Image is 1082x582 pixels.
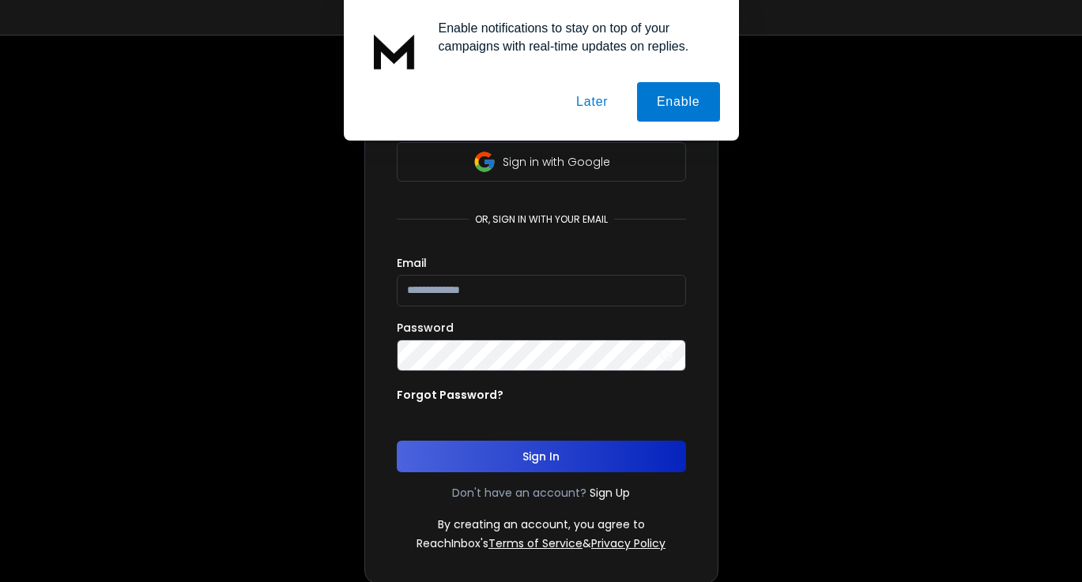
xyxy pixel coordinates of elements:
button: Sign In [397,441,686,472]
a: Privacy Policy [591,535,665,551]
p: Sign in with Google [503,154,610,170]
img: notification icon [363,19,426,82]
button: Sign in with Google [397,142,686,182]
p: By creating an account, you agree to [438,516,645,532]
p: or, sign in with your email [469,213,614,226]
label: Password [397,322,454,333]
button: Enable [637,82,720,122]
p: ReachInbox's & [417,535,665,551]
label: Email [397,257,427,268]
p: Don't have an account? [452,485,586,501]
div: Enable notifications to stay on top of your campaigns with real-time updates on replies. [426,19,720,55]
button: Later [556,82,628,122]
p: Forgot Password? [397,387,503,403]
a: Terms of Service [488,535,582,551]
a: Sign Up [590,485,630,501]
